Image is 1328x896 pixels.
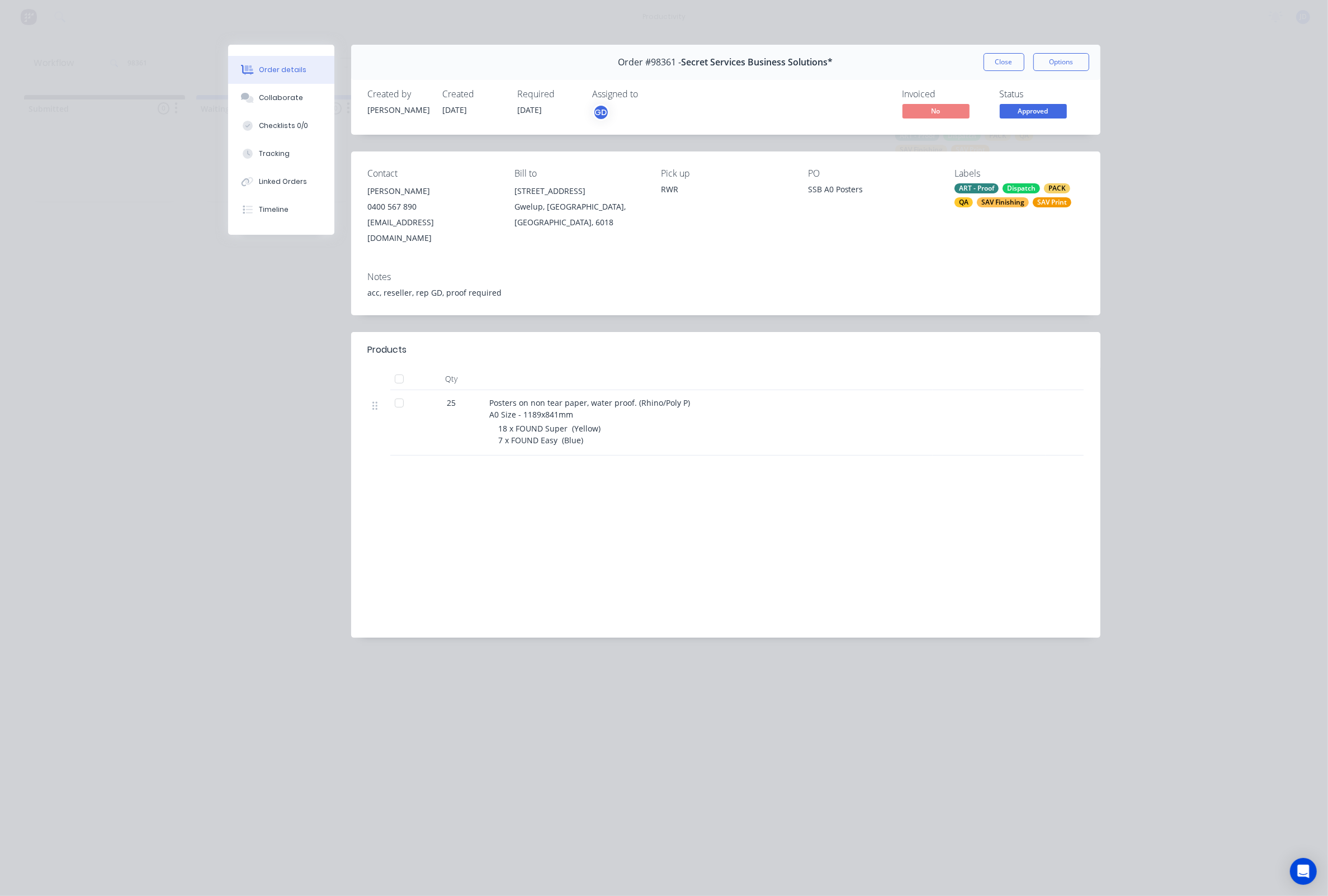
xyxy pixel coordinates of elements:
div: Dispatch [1003,183,1040,193]
div: acc, reseller, rep GD, proof required [368,287,1084,298]
button: Options [1033,53,1089,71]
div: PACK [1044,183,1070,193]
div: [EMAIL_ADDRESS][DOMAIN_NAME] [368,215,497,246]
div: [PERSON_NAME] [368,183,497,199]
div: Invoiced [902,89,986,99]
span: 25 [447,397,456,409]
div: Contact [368,168,497,179]
button: Tracking [228,140,334,168]
div: 0400 567 890 [368,199,497,215]
span: Posters on non tear paper, water proof. (Rhino/Poly P) A0 Size - 1189x841mm [490,397,695,420]
div: Linked Orders [259,177,307,187]
div: Qty [418,368,485,390]
button: GD [593,104,609,121]
span: 18 x FOUND Super (Yellow) 7 x FOUND Easy (Blue) [499,423,601,445]
div: Gwelup, [GEOGRAPHIC_DATA], [GEOGRAPHIC_DATA], 6018 [514,199,643,230]
div: Tracking [259,149,290,159]
div: Status [1000,89,1084,99]
div: RWR [661,183,790,195]
div: Checklists 0/0 [259,121,308,131]
div: [STREET_ADDRESS]Gwelup, [GEOGRAPHIC_DATA], [GEOGRAPHIC_DATA], 6018 [514,183,643,230]
button: Checklists 0/0 [228,112,334,140]
span: [DATE] [443,105,467,115]
div: [PERSON_NAME]0400 567 890[EMAIL_ADDRESS][DOMAIN_NAME] [368,183,497,246]
div: Pick up [661,168,790,179]
div: Notes [368,272,1084,282]
div: SAV Finishing [977,197,1029,207]
div: Created [443,89,504,99]
div: [PERSON_NAME] [368,104,429,116]
button: Close [984,53,1024,71]
span: Order #98361 - [618,57,682,68]
button: Linked Orders [228,168,334,196]
div: SSB A0 Posters [808,183,937,199]
button: Timeline [228,196,334,224]
div: Products [368,343,407,357]
div: SAV Print [1033,197,1071,207]
div: Assigned to [593,89,705,99]
div: Bill to [514,168,643,179]
button: Approved [1000,104,1067,121]
div: QA [954,197,973,207]
div: ART - Proof [954,183,999,193]
div: Labels [954,168,1083,179]
div: Created by [368,89,429,99]
div: PO [808,168,937,179]
div: Order details [259,65,306,75]
button: Collaborate [228,84,334,112]
span: [DATE] [518,105,542,115]
div: Collaborate [259,93,303,103]
span: Approved [1000,104,1067,118]
button: Order details [228,56,334,84]
div: Timeline [259,205,289,215]
div: Open Intercom Messenger [1290,858,1317,885]
div: Required [518,89,579,99]
div: [STREET_ADDRESS] [514,183,643,199]
span: No [902,104,970,118]
span: Secret Services Business Solutions* [682,57,833,68]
